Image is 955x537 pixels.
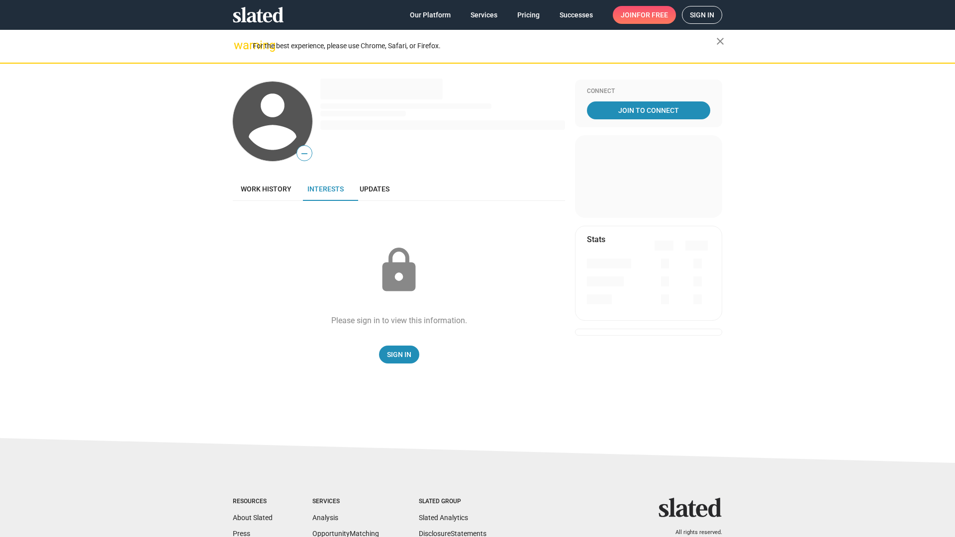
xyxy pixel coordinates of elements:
[509,6,548,24] a: Pricing
[613,6,676,24] a: Joinfor free
[241,185,291,193] span: Work history
[682,6,722,24] a: Sign in
[233,177,299,201] a: Work history
[360,185,389,193] span: Updates
[621,6,668,24] span: Join
[307,185,344,193] span: Interests
[471,6,497,24] span: Services
[587,101,710,119] a: Join To Connect
[690,6,714,23] span: Sign in
[297,147,312,160] span: —
[552,6,601,24] a: Successes
[234,39,246,51] mat-icon: warning
[517,6,540,24] span: Pricing
[312,514,338,522] a: Analysis
[299,177,352,201] a: Interests
[253,39,716,53] div: For the best experience, please use Chrome, Safari, or Firefox.
[331,315,467,326] div: Please sign in to view this information.
[379,346,419,363] a: Sign In
[419,514,468,522] a: Slated Analytics
[419,498,486,506] div: Slated Group
[352,177,397,201] a: Updates
[312,498,379,506] div: Services
[233,514,273,522] a: About Slated
[560,6,593,24] span: Successes
[587,88,710,95] div: Connect
[402,6,459,24] a: Our Platform
[233,498,273,506] div: Resources
[387,346,411,363] span: Sign In
[410,6,451,24] span: Our Platform
[714,35,726,47] mat-icon: close
[637,6,668,24] span: for free
[589,101,708,119] span: Join To Connect
[587,234,605,245] mat-card-title: Stats
[463,6,505,24] a: Services
[374,246,424,295] mat-icon: lock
